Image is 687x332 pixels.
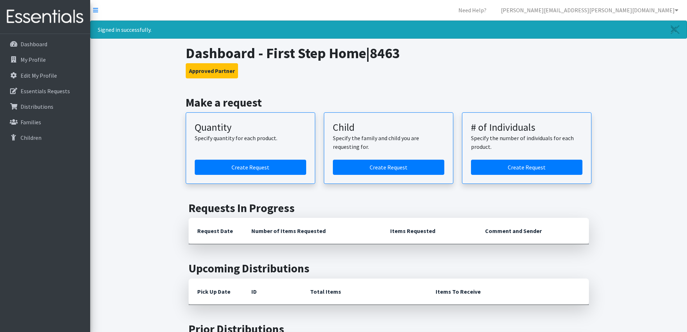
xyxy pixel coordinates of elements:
[3,52,87,67] a: My Profile
[195,160,306,175] a: Create a request by quantity
[382,218,476,244] th: Items Requested
[189,201,589,215] h2: Requests In Progress
[471,134,582,151] p: Specify the number of individuals for each product.
[186,96,591,109] h2: Make a request
[21,103,53,110] p: Distributions
[333,160,444,175] a: Create a request for a child or family
[189,218,243,244] th: Request Date
[189,279,243,305] th: Pick Up Date
[189,262,589,275] h2: Upcoming Distributions
[186,63,238,78] button: Approved Partner
[664,21,687,38] a: Close
[453,3,492,17] a: Need Help?
[243,279,301,305] th: ID
[21,87,70,95] p: Essentials Requests
[3,68,87,83] a: Edit My Profile
[243,218,382,244] th: Number of Items Requested
[21,72,57,79] p: Edit My Profile
[21,134,41,141] p: Children
[21,118,41,126] p: Families
[3,115,87,129] a: Families
[3,84,87,98] a: Essentials Requests
[21,56,46,63] p: My Profile
[333,121,444,134] h3: Child
[3,5,87,29] img: HumanEssentials
[195,134,306,142] p: Specify quantity for each product.
[3,99,87,114] a: Distributions
[195,121,306,134] h3: Quantity
[471,121,582,134] h3: # of Individuals
[3,37,87,51] a: Dashboard
[90,21,687,39] div: Signed in successfully.
[3,130,87,145] a: Children
[495,3,684,17] a: [PERSON_NAME][EMAIL_ADDRESS][PERSON_NAME][DOMAIN_NAME]
[476,218,589,244] th: Comment and Sender
[333,134,444,151] p: Specify the family and child you are requesting for.
[186,44,591,62] h1: Dashboard - First Step Home|8463
[471,160,582,175] a: Create a request by number of individuals
[301,279,427,305] th: Total Items
[21,40,47,48] p: Dashboard
[427,279,589,305] th: Items To Receive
